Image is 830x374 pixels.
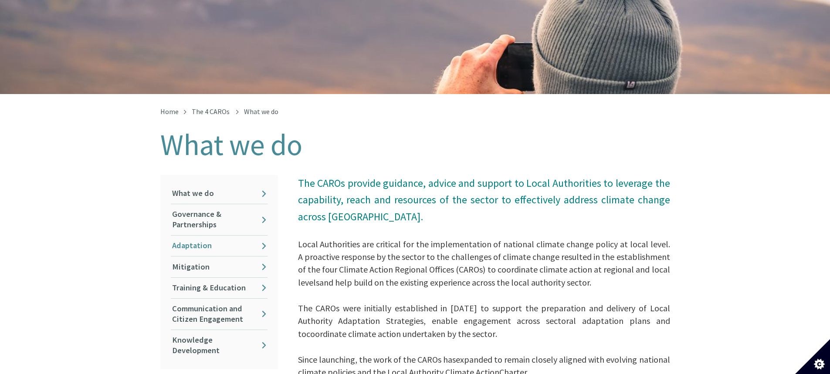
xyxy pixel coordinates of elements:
button: Set cookie preferences [795,339,830,374]
span: coordinate climate action undertaken by the sector. Since launching, the work of the CAROs has [298,328,497,365]
span: The CAROs were initially established in [DATE] to support the preparation and delivery of Local A... [298,303,670,339]
a: The 4 CAROs [192,107,230,116]
a: Mitigation [171,256,268,277]
span: The CAROs provide guidance, advice and support to Local Authorities to leverage the capability, r... [298,176,670,223]
a: Training & Education [171,278,268,298]
a: Communication and Citizen Engagement [171,299,268,330]
a: Governance & Partnerships [171,204,268,235]
a: Adaptation [171,236,268,256]
span: and help build on the existing experience across the local authority sector. [319,277,591,288]
span: What we do [244,107,278,116]
span: Local Authorities are critical for the implementation of national climate change policy at local ... [298,239,670,288]
a: Home [160,107,179,116]
h1: What we do [160,129,670,161]
a: Knowledge Development [171,330,268,361]
a: What we do [171,183,268,204]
